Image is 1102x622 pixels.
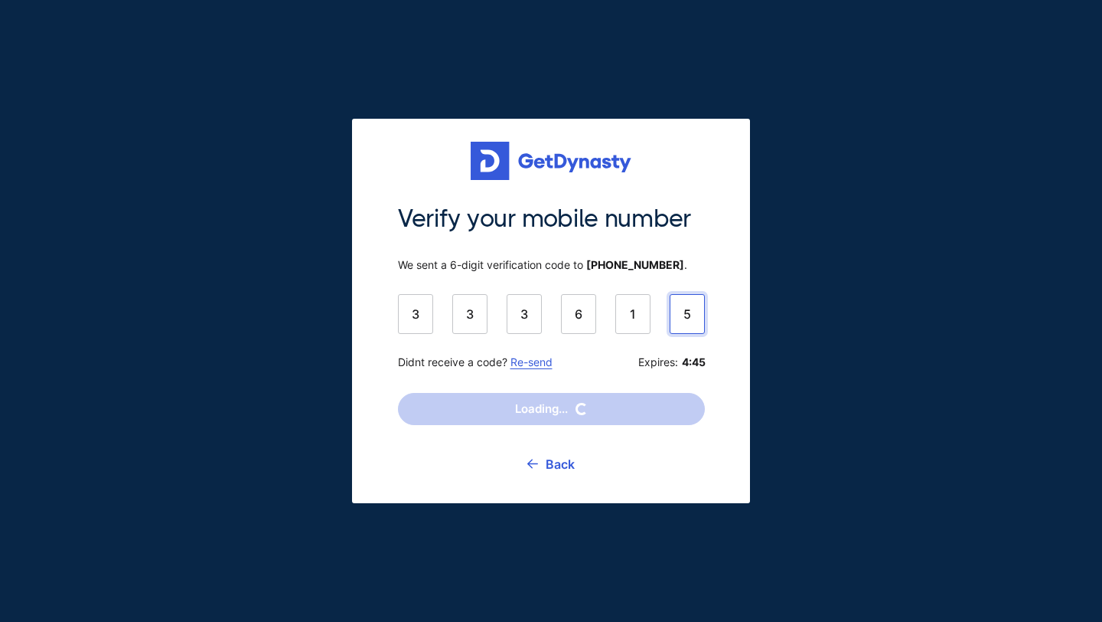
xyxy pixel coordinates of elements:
[586,258,684,271] b: [PHONE_NUMBER]
[527,459,538,469] img: go back icon
[638,355,705,369] span: Expires:
[682,355,705,369] b: 4:45
[398,203,705,235] span: Verify your mobile number
[527,445,575,483] a: Back
[398,355,553,369] span: Didnt receive a code?
[398,258,705,272] span: We sent a 6-digit verification code to .
[510,355,553,368] a: Re-send
[471,142,631,180] img: Get started for free with Dynasty Trust Company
